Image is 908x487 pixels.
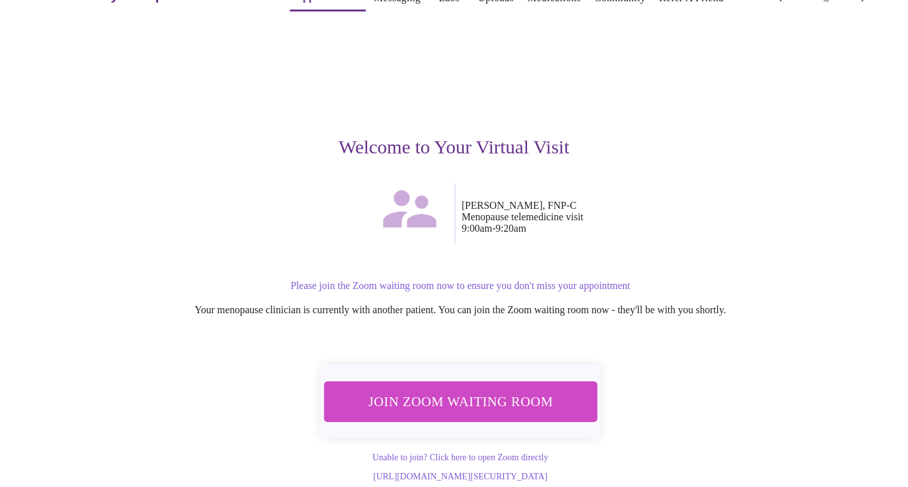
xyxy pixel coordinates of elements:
p: [PERSON_NAME], FNP-C Menopause telemedicine visit 9:00am - 9:20am [462,200,847,234]
span: Join Zoom Waiting Room [340,390,580,413]
p: Please join the Zoom waiting room now to ensure you don't miss your appointment [75,280,847,292]
h3: Welcome to Your Virtual Visit [62,136,847,158]
button: Join Zoom Waiting Room [324,381,597,421]
a: [URL][DOMAIN_NAME][SECURITY_DATA] [373,472,547,481]
p: Your menopause clinician is currently with another patient. You can join the Zoom waiting room no... [75,304,847,316]
a: Unable to join? Click here to open Zoom directly [372,453,548,462]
